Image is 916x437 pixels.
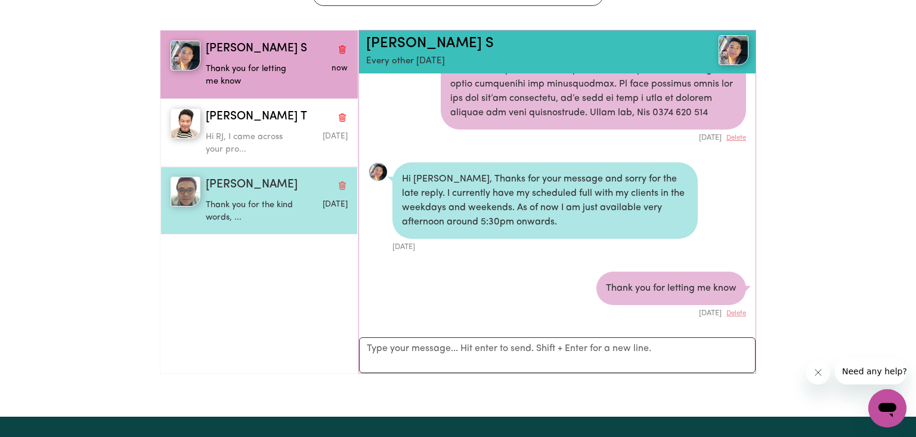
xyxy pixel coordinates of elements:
iframe: Close message [806,361,830,384]
div: [DATE] [441,130,746,143]
p: Thank you for the kind words, ... [206,199,301,224]
img: Ashley Jed S [171,41,200,70]
img: Honorato T [171,109,200,139]
span: [PERSON_NAME] [206,177,298,194]
iframe: Message from company [835,358,906,384]
a: Ashley Jed S [685,35,748,65]
p: Thank you for letting me know [206,63,301,88]
img: 1481FD4991560C89D724F0DE20D12218_avatar_blob [369,162,388,181]
span: [PERSON_NAME] T [206,109,307,126]
a: [PERSON_NAME] S [366,36,494,51]
div: Hi [PERSON_NAME], Thanks for your message and sorry for the late reply. I currently have my sched... [392,162,698,239]
span: Need any help? [7,8,72,18]
button: Ashley Jed S[PERSON_NAME] SDelete conversationThank you for letting me knowMessage sent on Septem... [160,30,358,99]
iframe: Button to launch messaging window [868,389,906,427]
button: Delete conversation [337,177,348,193]
span: Message sent on September 0, 2025 [323,133,348,140]
span: Message sent on September 6, 2025 [323,201,348,208]
div: Thank you for letting me know [596,272,746,305]
img: Carl Vincent G [171,177,200,207]
button: Carl Vincent G[PERSON_NAME]Delete conversationThank you for the kind words, ...Message sent on Se... [160,167,358,235]
button: Honorato T[PERSON_NAME] TDelete conversationHi RJ, I came across your pro...Message sent on Septe... [160,99,358,167]
button: Delete conversation [337,41,348,57]
button: Delete [726,309,746,319]
div: [DATE] [392,239,698,253]
button: Delete conversation [337,109,348,125]
img: View Ashley Jed S's profile [719,35,748,65]
button: Delete [726,133,746,143]
a: View Ashley Jed S's profile [369,162,388,181]
span: Message sent on September 1, 2025 [332,64,348,72]
span: [PERSON_NAME] S [206,41,307,58]
p: Hi RJ, I came across your pro... [206,131,301,156]
p: Every other [DATE] [366,55,685,69]
div: [DATE] [596,305,746,319]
